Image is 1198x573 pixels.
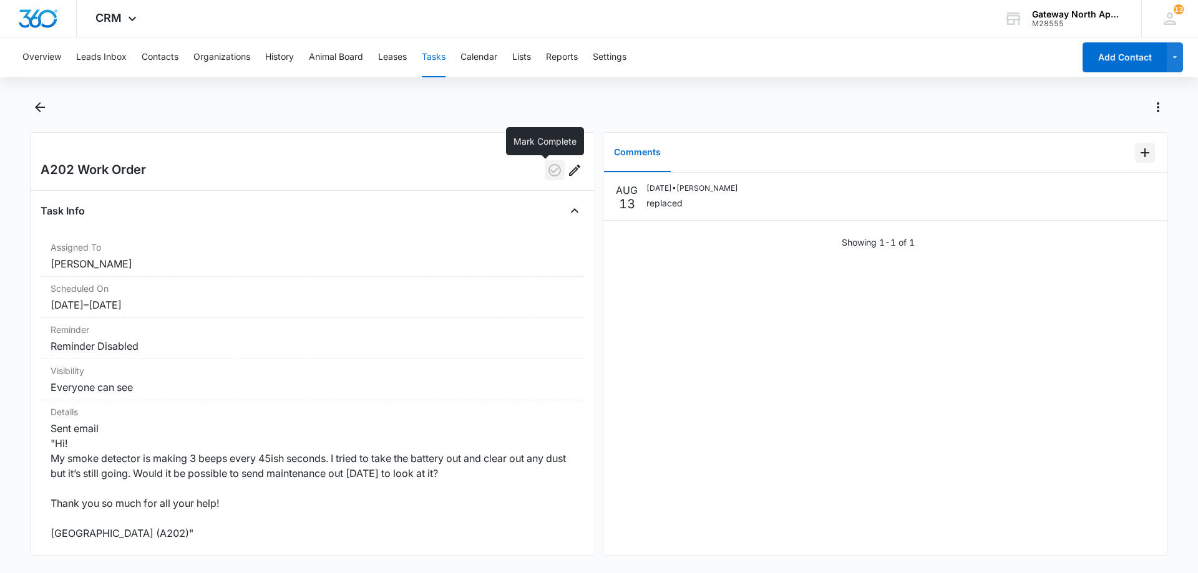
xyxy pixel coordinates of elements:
button: Organizations [193,37,250,77]
button: Close [565,201,585,221]
button: Leads Inbox [76,37,127,77]
button: Reports [546,37,578,77]
h2: A202 Work Order [41,160,146,180]
dt: Details [51,405,575,418]
p: 13 [619,198,635,210]
span: CRM [95,11,122,24]
button: Lists [512,37,531,77]
div: VisibilityEveryone can see [41,359,585,400]
button: Add Comment [1135,143,1155,163]
span: 13 [1174,4,1184,14]
dd: Reminder Disabled [51,339,575,354]
dt: Visibility [51,364,575,377]
dt: Reminder [51,323,575,336]
button: Settings [593,37,626,77]
button: Comments [604,133,671,172]
dt: Assigned To [51,241,575,254]
div: Assigned To[PERSON_NAME] [41,236,585,277]
dd: [DATE] – [DATE] [51,297,575,312]
button: Tasks [422,37,446,77]
h4: Task Info [41,203,85,218]
div: Scheduled On[DATE]–[DATE] [41,277,585,318]
button: Calendar [460,37,497,77]
p: Showing 1-1 of 1 [842,236,915,249]
dt: Scheduled On [51,282,575,295]
button: History [265,37,294,77]
button: Add Contact [1083,42,1167,72]
p: replaced [646,196,738,209]
div: Mark Complete [506,127,584,155]
button: Animal Board [309,37,363,77]
button: Edit [565,160,585,180]
dd: [PERSON_NAME] [51,256,575,271]
div: account id [1032,19,1123,28]
button: Overview [22,37,61,77]
dd: Sent email "Hi! My smoke detector is making 3 beeps every 45ish seconds. I tried to take the batt... [51,421,575,571]
p: [DATE] • [PERSON_NAME] [646,183,738,194]
button: Contacts [142,37,178,77]
p: AUG [616,183,638,198]
button: Back [30,97,49,117]
dd: Everyone can see [51,380,575,395]
div: account name [1032,9,1123,19]
button: Leases [378,37,407,77]
button: Actions [1148,97,1168,117]
div: ReminderReminder Disabled [41,318,585,359]
div: notifications count [1174,4,1184,14]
